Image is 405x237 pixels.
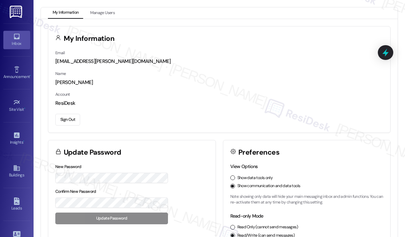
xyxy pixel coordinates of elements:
span: • [24,106,25,111]
a: Insights • [3,130,30,148]
span: • [23,139,24,144]
img: ResiDesk Logo [10,6,23,18]
h3: Update Password [64,149,121,156]
button: Sign Out [55,114,80,126]
button: Manage Users [85,7,119,19]
label: Email [55,50,65,56]
span: • [30,73,31,78]
label: Account [55,92,70,97]
h3: Preferences [238,149,279,156]
div: [PERSON_NAME] [55,79,383,86]
label: Show communication and data tools [237,183,300,189]
label: Confirm New Password [55,189,96,194]
div: [EMAIL_ADDRESS][PERSON_NAME][DOMAIN_NAME] [55,58,383,65]
label: Read-only Mode [230,213,264,219]
label: Name [55,71,66,76]
a: Inbox [3,31,30,49]
div: ResiDesk [55,100,383,107]
a: Leads [3,195,30,214]
p: Note: showing only data will hide your main messaging inbox and admin functions. You can re-activ... [230,194,384,206]
label: Show data tools only [237,175,273,181]
a: Site Visit • [3,97,30,115]
h3: My Information [64,35,115,42]
label: Read Only (cannot send messages) [237,224,298,230]
a: Buildings [3,162,30,180]
label: New Password [55,164,81,169]
label: View Options [230,163,258,169]
button: My Information [48,7,83,19]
